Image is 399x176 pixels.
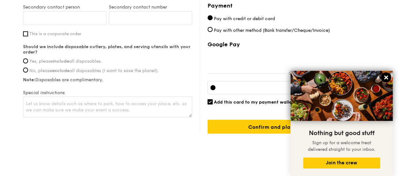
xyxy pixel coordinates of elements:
label: Disposables are complimentary. [23,77,192,82]
span: This is a corporate order [29,31,81,37]
span: No, please all disposables (I want to save the planet). [29,68,159,73]
iframe: Secure card payment input frame [220,85,373,90]
img: DSC07876-Edit02-Large.jpeg [290,71,393,121]
input: No, pleaseexcludeall disposables (I want to save the planet). [23,67,28,72]
span: Pay with credit or debit card [214,16,275,21]
span: Yes, please all disposables. [29,59,102,64]
button: Join the crew [303,157,380,168]
span: Pay with other method (Bank transfer/Cheque/Invoice) [214,27,330,33]
input: Pay with other method (Bank transfer/Cheque/Invoice) [208,27,213,32]
iframe: Secure payment button frame [208,52,376,65]
strong: Note: [23,77,35,82]
input: Yes, pleaseincludeall disposables. [23,58,28,63]
label: Special instructions [23,90,192,95]
label: Google Pay [208,41,376,48]
strong: Should we include disposable cutlery, plates, and serving utensils with your order? [23,44,191,55]
span: Add this card to my payment wallet [214,99,293,105]
input: Pay with credit or debit card [208,15,213,20]
label: Secondary contact number [109,4,192,10]
button: Close [381,72,391,82]
input: Confirm and place order - $522.11 [208,120,376,133]
strong: exclude [52,68,69,73]
span: Sign up for a welcome treat delivered straight to your inbox. [308,140,375,152]
input: This is a corporate order [23,31,28,36]
label: Secondary contact person [23,4,106,10]
strong: include [53,59,69,64]
span: Nothing but good stuff [309,129,374,137]
p: OR [286,71,297,76]
h4: Payment [208,1,376,10]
